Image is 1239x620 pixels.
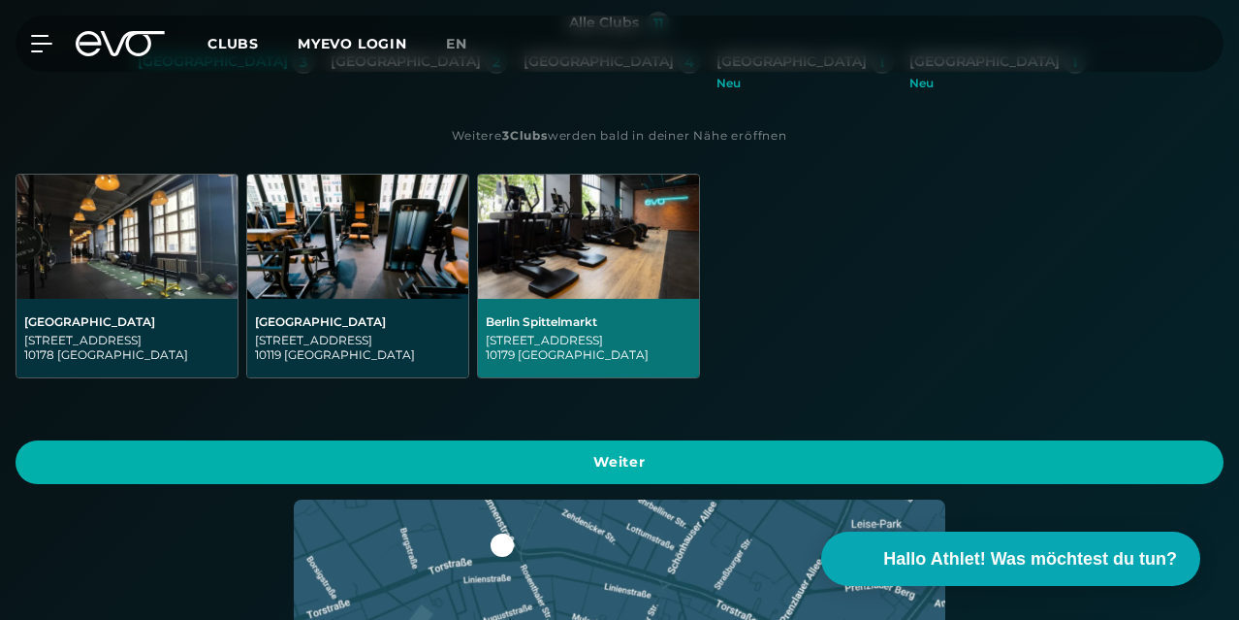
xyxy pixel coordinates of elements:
div: [GEOGRAPHIC_DATA] [24,314,230,329]
div: [STREET_ADDRESS] 10178 [GEOGRAPHIC_DATA] [24,333,230,362]
img: Berlin Rosenthaler Platz [247,175,468,299]
div: Neu [909,78,1087,89]
div: [GEOGRAPHIC_DATA] [255,314,461,329]
a: MYEVO LOGIN [298,35,407,52]
span: Hallo Athlet! Was möchtest du tun? [883,546,1177,572]
span: Clubs [207,35,259,52]
strong: 3 [502,128,510,143]
div: [STREET_ADDRESS] 10119 [GEOGRAPHIC_DATA] [255,333,461,362]
div: Neu [716,78,894,89]
img: Berlin Alexanderplatz [16,175,238,299]
strong: Clubs [510,128,548,143]
img: Berlin Spittelmarkt [478,175,699,299]
span: en [446,35,467,52]
div: [STREET_ADDRESS] 10179 [GEOGRAPHIC_DATA] [486,333,691,362]
div: Berlin Spittelmarkt [486,314,691,329]
button: Hallo Athlet! Was möchtest du tun? [821,532,1200,586]
a: en [446,33,491,55]
a: Clubs [207,34,298,52]
a: Weiter [16,441,1223,484]
span: Weiter [39,452,1200,473]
